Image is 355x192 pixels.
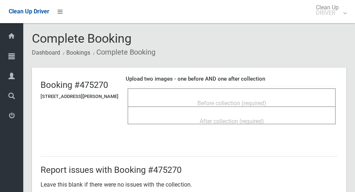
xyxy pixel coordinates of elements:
a: Bookings [66,49,90,56]
h5: [STREET_ADDRESS][PERSON_NAME] [41,94,118,99]
span: Clean Up [312,5,346,16]
h2: Booking #475270 [41,80,118,90]
span: Complete Booking [32,31,131,46]
span: After collection (required) [200,118,264,125]
a: Dashboard [32,49,60,56]
a: Clean Up Driver [9,6,49,17]
span: Before collection (required) [197,100,266,107]
span: Clean Up Driver [9,8,49,15]
small: DRIVER [316,10,339,16]
p: Leave this blank if there were no issues with the collection. [41,179,338,190]
h4: Upload two images - one before AND one after collection [126,76,338,82]
h2: Report issues with Booking #475270 [41,165,338,175]
li: Complete Booking [91,46,155,59]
